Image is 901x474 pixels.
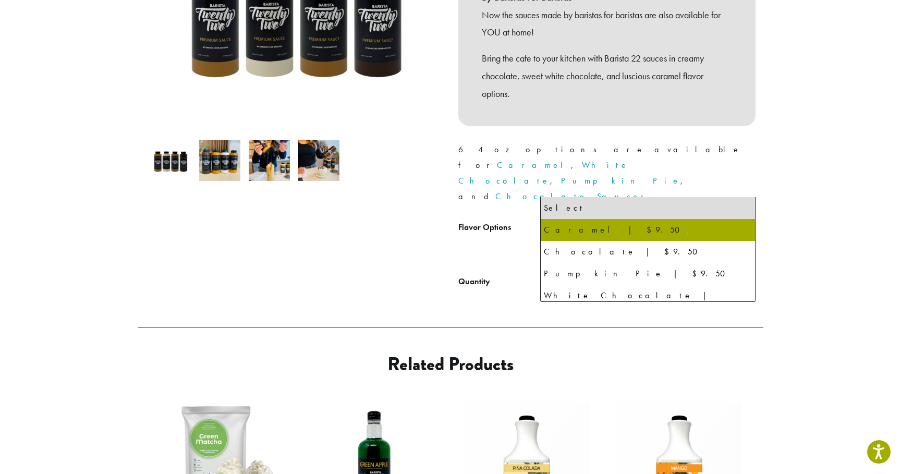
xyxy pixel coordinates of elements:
h2: Related products [222,353,679,375]
a: Pumpkin Pie [561,175,680,186]
img: B22 12 oz sauces line up [199,140,240,181]
p: 64 oz options are available for , , , and . [458,142,756,204]
div: Pumpkin Pie | $9.50 [544,266,752,282]
p: Bring the cafe to your kitchen with Barista 22 sauces in creamy chocolate, sweet white chocolate,... [482,50,732,102]
img: Barista 22 Premium Sauces (12 oz.) - Image 4 [298,140,339,181]
p: Now the sauces made by baristas for baristas are also available for YOU at home! [482,6,732,42]
a: Caramel [497,160,571,171]
li: Select [541,197,755,219]
div: Quantity [458,275,490,288]
div: Caramel | $9.50 [544,222,752,238]
img: Barista 22 12 oz Sauces - All Flavors [150,140,191,181]
a: White Chocolate [458,160,629,186]
div: White Chocolate | $9.50 [544,288,752,319]
a: Chocolate Sauces [495,191,651,202]
label: Flavor Options [458,220,540,235]
img: Barista 22 Premium Sauces (12 oz.) - Image 3 [249,140,290,181]
div: Chocolate | $9.50 [544,244,752,260]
